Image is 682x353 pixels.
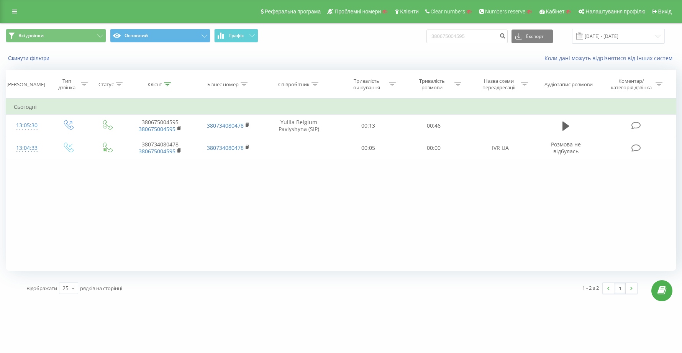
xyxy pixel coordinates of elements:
a: Коли дані можуть відрізнятися вiд інших систем [544,54,676,62]
td: 380734080478 [126,137,195,159]
td: 380675004595 [126,115,195,137]
div: Співробітник [278,81,310,88]
div: 25 [62,284,69,292]
span: Numbers reserve [485,8,525,15]
div: Клієнт [148,81,162,88]
td: 00:46 [401,115,467,137]
div: 13:04:33 [14,141,40,156]
span: Налаштування профілю [585,8,645,15]
div: Тривалість очікування [346,78,387,91]
div: 13:05:30 [14,118,40,133]
div: Тривалість розмови [411,78,452,91]
button: Експорт [511,30,553,43]
a: 380734080478 [207,122,244,129]
a: 380734080478 [207,144,244,151]
div: Коментар/категорія дзвінка [609,78,654,91]
div: Статус [98,81,114,88]
a: 380675004595 [139,148,175,155]
input: Пошук за номером [426,30,508,43]
td: Сьогодні [6,99,676,115]
button: Скинути фільтри [6,55,53,62]
td: IVR UA [467,137,535,159]
button: Всі дзвінки [6,29,106,43]
span: Проблемні номери [334,8,381,15]
span: Графік [229,33,244,38]
div: Назва схеми переадресації [478,78,519,91]
td: Yuliia Belgium Pavlyshyna (SIP) [262,115,336,137]
span: Вихід [658,8,672,15]
span: Розмова не відбулась [551,141,581,155]
span: Clear numbers [431,8,465,15]
span: Клієнти [400,8,419,15]
button: Основний [110,29,210,43]
button: Графік [214,29,258,43]
a: 380675004595 [139,125,175,133]
div: Бізнес номер [207,81,239,88]
td: 00:13 [336,115,401,137]
div: [PERSON_NAME] [7,81,45,88]
span: Відображати [26,285,57,292]
span: Всі дзвінки [18,33,44,39]
span: Реферальна програма [265,8,321,15]
span: Кабінет [546,8,565,15]
div: Тип дзвінка [55,78,79,91]
div: Аудіозапис розмови [544,81,593,88]
span: рядків на сторінці [80,285,122,292]
td: 00:05 [336,137,401,159]
a: 1 [614,283,626,294]
div: 1 - 2 з 2 [582,284,599,292]
td: 00:00 [401,137,467,159]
